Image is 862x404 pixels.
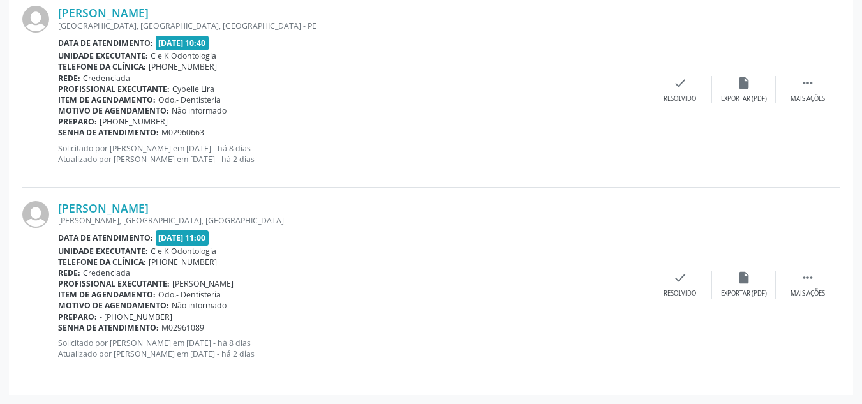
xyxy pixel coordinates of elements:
[737,271,751,285] i: insert_drive_file
[58,201,149,215] a: [PERSON_NAME]
[58,105,169,116] b: Motivo de agendamento:
[58,246,148,257] b: Unidade executante:
[58,257,146,267] b: Telefone da clínica:
[721,289,767,298] div: Exportar (PDF)
[58,20,648,31] div: [GEOGRAPHIC_DATA], [GEOGRAPHIC_DATA], [GEOGRAPHIC_DATA] - PE
[100,311,172,322] span: - [PHONE_NUMBER]
[172,84,214,94] span: Cybelle Lira
[801,271,815,285] i: 
[801,76,815,90] i: 
[58,84,170,94] b: Profissional executante:
[58,338,648,359] p: Solicitado por [PERSON_NAME] em [DATE] - há 8 dias Atualizado por [PERSON_NAME] em [DATE] - há 2 ...
[58,322,159,333] b: Senha de atendimento:
[58,215,648,226] div: [PERSON_NAME], [GEOGRAPHIC_DATA], [GEOGRAPHIC_DATA]
[151,50,216,61] span: C e K Odontologia
[791,289,825,298] div: Mais ações
[58,143,648,165] p: Solicitado por [PERSON_NAME] em [DATE] - há 8 dias Atualizado por [PERSON_NAME] em [DATE] - há 2 ...
[664,94,696,103] div: Resolvido
[737,76,751,90] i: insert_drive_file
[58,73,80,84] b: Rede:
[58,94,156,105] b: Item de agendamento:
[22,6,49,33] img: img
[58,38,153,49] b: Data de atendimento:
[158,289,221,300] span: Odo.- Dentisteria
[721,94,767,103] div: Exportar (PDF)
[673,271,687,285] i: check
[58,300,169,311] b: Motivo de agendamento:
[58,61,146,72] b: Telefone da clínica:
[172,278,234,289] span: [PERSON_NAME]
[149,257,217,267] span: [PHONE_NUMBER]
[58,127,159,138] b: Senha de atendimento:
[22,201,49,228] img: img
[58,232,153,243] b: Data de atendimento:
[158,94,221,105] span: Odo.- Dentisteria
[172,300,227,311] span: Não informado
[673,76,687,90] i: check
[83,267,130,278] span: Credenciada
[151,246,216,257] span: C e K Odontologia
[172,105,227,116] span: Não informado
[100,116,168,127] span: [PHONE_NUMBER]
[58,278,170,289] b: Profissional executante:
[664,289,696,298] div: Resolvido
[58,50,148,61] b: Unidade executante:
[58,267,80,278] b: Rede:
[161,127,204,138] span: M02960663
[83,73,130,84] span: Credenciada
[58,311,97,322] b: Preparo:
[58,116,97,127] b: Preparo:
[156,36,209,50] span: [DATE] 10:40
[791,94,825,103] div: Mais ações
[58,289,156,300] b: Item de agendamento:
[58,6,149,20] a: [PERSON_NAME]
[156,230,209,245] span: [DATE] 11:00
[149,61,217,72] span: [PHONE_NUMBER]
[161,322,204,333] span: M02961089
